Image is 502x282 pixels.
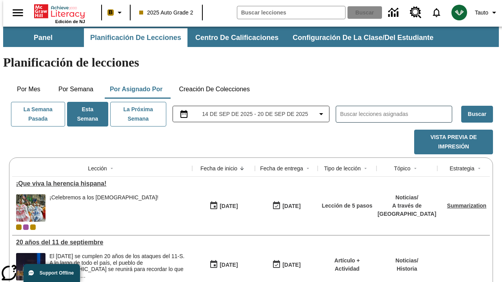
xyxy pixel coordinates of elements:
[104,80,169,99] button: Por asignado por
[110,102,166,127] button: La próxima semana
[207,257,240,272] button: 09/14/25: Primer día en que estuvo disponible la lección
[324,164,361,172] div: Tipo de lección
[16,224,22,230] div: Clase actual
[49,194,158,201] div: ¡Celebremos a los [DEMOGRAPHIC_DATA]!
[16,253,45,280] img: Tributo con luces en la ciudad de Nueva York desde el Parque Estatal Liberty (Nueva Jersey)
[16,180,188,187] a: ¡Que viva la herencia hispana!, Lecciones
[220,201,238,211] div: [DATE]
[461,106,493,123] button: Buscar
[3,27,499,47] div: Subbarra de navegación
[286,28,440,47] button: Configuración de la clase/del estudiante
[55,19,85,24] span: Edición de NJ
[220,260,238,270] div: [DATE]
[80,273,86,279] span: …
[9,80,48,99] button: Por mes
[475,164,484,173] button: Sort
[30,224,36,230] div: New 2025 class
[16,180,188,187] div: ¡Que viva la herencia hispana!
[395,257,418,265] p: Noticias /
[189,28,285,47] button: Centro de calificaciones
[139,9,193,17] span: 2025 Auto Grade 2
[322,202,372,210] p: Lección de 5 pasos
[405,2,426,23] a: Centro de recursos, Se abrirá en una pestaña nueva.
[16,194,45,222] img: dos filas de mujeres hispanas en un desfile que celebra la cultura hispana. Las mujeres lucen col...
[67,102,108,127] button: Esta semana
[411,164,420,173] button: Sort
[4,28,82,47] button: Panel
[84,28,187,47] button: Planificación de lecciones
[49,253,188,279] div: El [DATE] se cumplen 20 años de los ataques del 11-S. A lo largo de todo el país, el pueblo de [G...
[282,260,300,270] div: [DATE]
[52,80,100,99] button: Por semana
[472,5,502,20] button: Perfil/Configuración
[200,164,237,172] div: Fecha de inicio
[34,3,85,24] div: Portada
[207,199,240,213] button: 09/15/25: Primer día en que estuvo disponible la lección
[451,5,467,20] img: avatar image
[449,164,474,172] div: Estrategia
[237,6,345,19] input: Buscar campo
[49,253,188,280] div: El 11 de septiembre de 2021 se cumplen 20 años de los ataques del 11-S. A lo largo de todo el paí...
[269,199,303,213] button: 09/21/25: Último día en que podrá accederse la lección
[395,265,418,273] p: Historia
[282,201,300,211] div: [DATE]
[3,28,440,47] div: Subbarra de navegación
[24,264,80,282] button: Support Offline
[16,239,188,246] a: 20 años del 11 de septiembre, Lecciones
[16,239,188,246] div: 20 años del 11 de septiembre
[260,164,303,172] div: Fecha de entrega
[426,2,447,23] a: Notificaciones
[109,7,113,17] span: B
[202,110,308,118] span: 14 de sep de 2025 - 20 de sep de 2025
[88,164,107,172] div: Lección
[322,257,373,273] p: Artículo + Actividad
[378,193,437,202] p: Noticias /
[316,109,326,119] svg: Collapse Date Range Filter
[49,194,158,222] div: ¡Celebremos a los hispanoamericanos!
[475,9,488,17] span: Tauto
[414,130,493,154] button: Vista previa de impresión
[340,108,452,120] input: Buscar lecciones asignadas
[6,1,29,24] button: Abrir el menú lateral
[104,5,127,20] button: Boost El color de la clase es anaranjado claro. Cambiar el color de la clase.
[394,164,410,172] div: Tópico
[23,224,29,230] div: OL 2025 Auto Grade 3
[384,2,405,23] a: Centro de información
[361,164,370,173] button: Sort
[378,202,437,218] p: A través de [GEOGRAPHIC_DATA]
[3,55,499,70] h1: Planificación de lecciones
[447,202,486,209] a: Summarization
[107,164,116,173] button: Sort
[303,164,313,173] button: Sort
[34,4,85,19] a: Portada
[176,109,326,119] button: Seleccione el intervalo de fechas opción del menú
[237,164,247,173] button: Sort
[173,80,256,99] button: Creación de colecciones
[447,2,472,23] button: Escoja un nuevo avatar
[269,257,303,272] button: 09/14/25: Último día en que podrá accederse la lección
[40,270,74,276] span: Support Offline
[11,102,65,127] button: La semana pasada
